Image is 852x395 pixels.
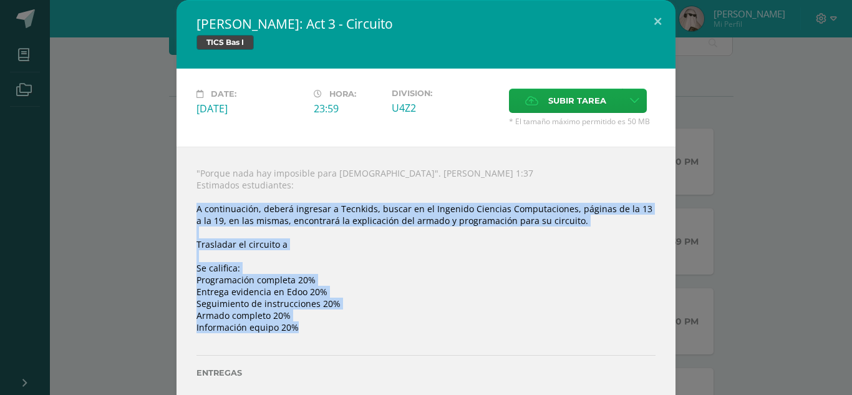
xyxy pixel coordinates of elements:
span: Date: [211,89,236,99]
span: TICS Bas I [196,35,254,50]
label: Division: [392,89,499,98]
span: Subir tarea [548,89,606,112]
span: * El tamaño máximo permitido es 50 MB [509,116,656,127]
div: 23:59 [314,102,382,115]
h2: [PERSON_NAME]: Act 3 - Circuito [196,15,656,32]
label: Entregas [196,368,656,378]
span: Hora: [329,89,356,99]
div: U4Z2 [392,101,499,115]
div: [DATE] [196,102,304,115]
